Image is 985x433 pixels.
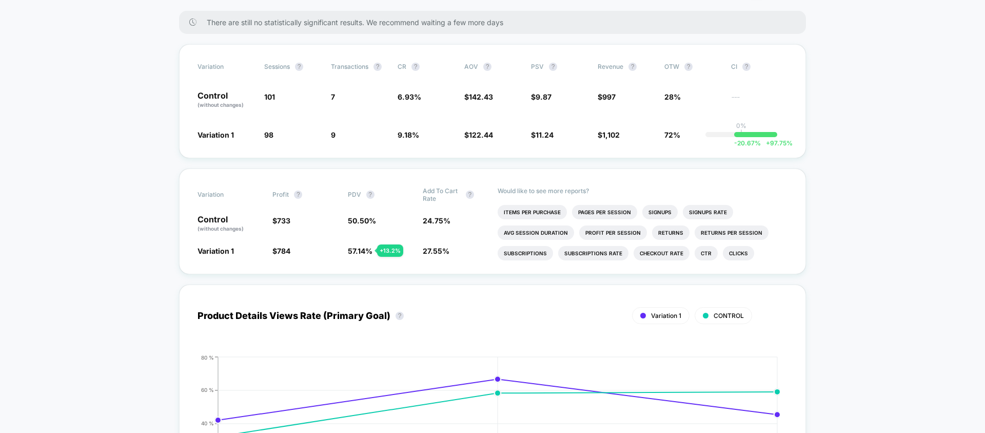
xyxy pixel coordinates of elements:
li: Avg Session Duration [498,225,574,240]
span: Sessions [264,63,290,70]
span: 97.75 % [761,139,793,147]
li: Signups [642,205,678,219]
span: $ [531,92,551,101]
span: -20.67 % [734,139,761,147]
li: Subscriptions Rate [558,246,628,260]
button: ? [466,191,474,199]
span: $ [531,130,554,139]
span: Add To Cart Rate [423,187,461,202]
button: ? [396,312,404,320]
span: AOV [464,63,478,70]
li: Ctr [695,246,718,260]
p: | [740,129,742,137]
span: PDV [348,191,361,198]
span: CI [731,63,787,71]
span: + [766,139,770,147]
button: ? [742,63,751,71]
li: Profit Per Session [579,225,647,240]
p: Would like to see more reports? [498,187,787,195]
tspan: 40 % [201,420,214,426]
span: 50.50 % [348,216,376,225]
span: 9.87 [536,92,551,101]
tspan: 80 % [201,354,214,360]
li: Clicks [723,246,754,260]
div: + 13.2 % [377,244,403,257]
span: 28% [664,92,681,101]
button: ? [411,63,420,71]
p: Control [198,215,262,233]
tspan: 60 % [201,387,214,393]
span: 72% [664,130,680,139]
span: Variation 1 [198,247,234,255]
span: There are still no statistically significant results. We recommend waiting a few more days [207,18,785,27]
button: ? [549,63,557,71]
button: ? [628,63,637,71]
span: Variation [198,187,254,202]
span: CR [398,63,406,70]
button: ? [366,191,375,199]
span: CONTROL [714,312,744,319]
span: Revenue [598,63,623,70]
li: Pages Per Session [572,205,637,219]
span: $ [464,92,493,101]
button: ? [483,63,491,71]
li: Returns Per Session [695,225,769,240]
span: Transactions [331,63,368,70]
button: ? [373,63,382,71]
span: 142.43 [469,92,493,101]
li: Signups Rate [683,205,733,219]
span: --- [731,94,787,109]
span: $ [272,216,290,225]
span: 11.24 [536,130,554,139]
span: 57.14 % [348,247,372,255]
span: (without changes) [198,225,244,232]
span: 24.75 % [423,216,450,225]
span: $ [598,130,620,139]
li: Returns [652,225,689,240]
span: Profit [272,191,289,198]
span: 9 [331,130,336,139]
button: ? [294,191,302,199]
span: 27.55 % [423,247,449,255]
span: 101 [264,92,275,101]
span: Variation [198,63,254,71]
span: $ [272,247,290,255]
span: 122.44 [469,130,493,139]
span: 9.18 % [398,130,419,139]
li: Subscriptions [498,246,553,260]
span: OTW [664,63,721,71]
span: $ [598,92,616,101]
p: 0% [736,122,746,129]
span: (without changes) [198,102,244,108]
li: Checkout Rate [634,246,689,260]
button: ? [684,63,693,71]
span: Variation 1 [198,130,234,139]
span: 6.93 % [398,92,421,101]
span: Variation 1 [651,312,681,319]
span: PSV [531,63,544,70]
span: 997 [602,92,616,101]
span: 784 [277,247,290,255]
button: ? [295,63,303,71]
span: 1,102 [602,130,620,139]
span: $ [464,130,493,139]
p: Control [198,91,254,109]
li: Items Per Purchase [498,205,567,219]
span: 98 [264,130,273,139]
span: 7 [331,92,335,101]
span: 733 [277,216,290,225]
